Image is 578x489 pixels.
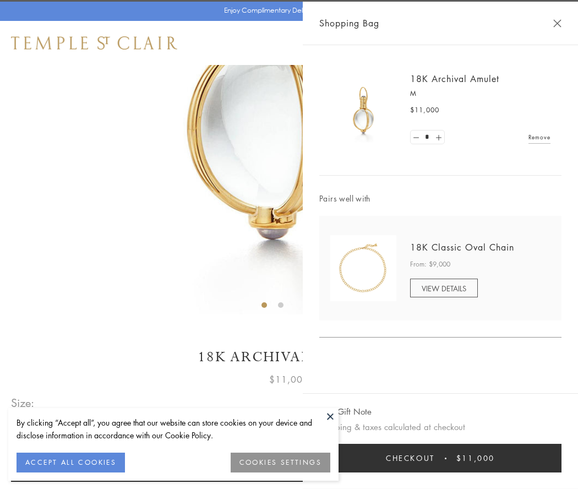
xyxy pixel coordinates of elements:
[11,36,177,50] img: Temple St. Clair
[17,453,125,472] button: ACCEPT ALL COOKIES
[422,283,466,294] span: VIEW DETAILS
[410,73,499,85] a: 18K Archival Amulet
[319,192,561,205] span: Pairs well with
[410,259,450,270] span: From: $9,000
[456,452,495,464] span: $11,000
[319,420,561,434] p: Shipping & taxes calculated at checkout
[553,19,561,28] button: Close Shopping Bag
[410,105,439,116] span: $11,000
[319,405,372,419] button: Add Gift Note
[11,347,567,367] h1: 18K Archival Amulet
[410,241,514,253] a: 18K Classic Oval Chain
[231,453,330,472] button: COOKIES SETTINGS
[411,131,422,144] a: Set quantity to 0
[330,235,396,301] img: N88865-OV18
[330,77,396,143] img: 18K Archival Amulet
[269,372,309,387] span: $11,000
[319,16,379,30] span: Shopping Bag
[528,131,550,143] a: Remove
[319,444,561,472] button: Checkout $11,000
[410,279,478,297] a: VIEW DETAILS
[433,131,444,144] a: Set quantity to 2
[11,394,35,412] span: Size:
[410,88,550,99] p: M
[386,452,435,464] span: Checkout
[17,416,330,442] div: By clicking “Accept all”, you agree that our website can store cookies on your device and disclos...
[224,5,349,16] p: Enjoy Complimentary Delivery & Returns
